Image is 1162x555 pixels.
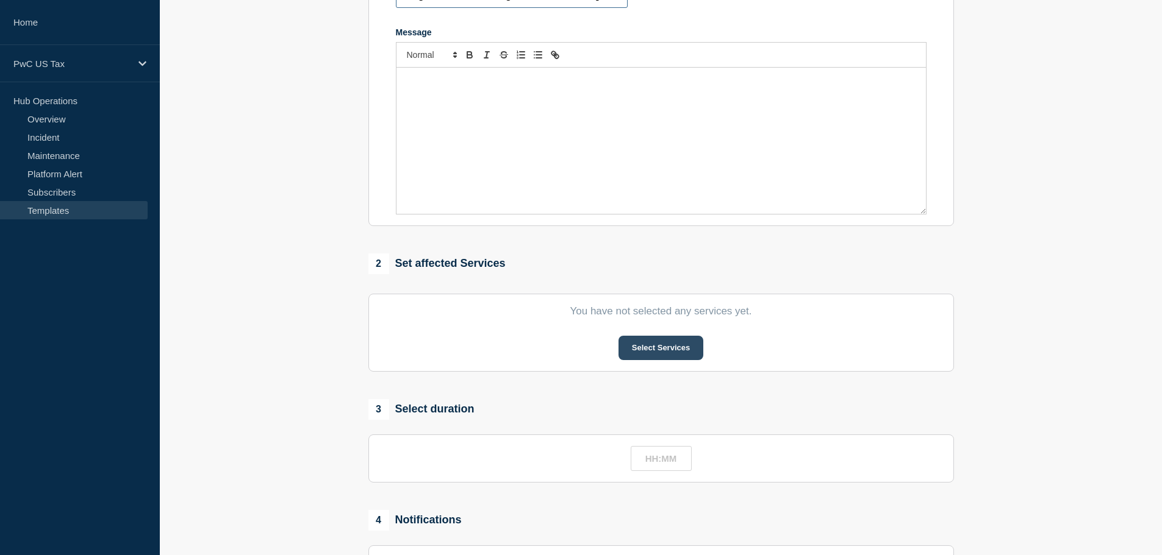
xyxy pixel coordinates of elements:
[368,253,389,274] span: 2
[619,336,703,360] button: Select Services
[368,510,389,531] span: 4
[401,48,461,62] span: Font size
[396,305,927,317] p: You have not selected any services yet.
[368,399,389,420] span: 3
[529,48,547,62] button: Toggle bulleted list
[368,510,462,531] div: Notifications
[512,48,529,62] button: Toggle ordered list
[396,27,927,37] div: Message
[13,58,131,69] p: PwC US Tax
[368,399,475,420] div: Select duration
[495,48,512,62] button: Toggle strikethrough text
[461,48,478,62] button: Toggle bold text
[478,48,495,62] button: Toggle italic text
[368,253,506,274] div: Set affected Services
[547,48,564,62] button: Toggle link
[631,446,692,471] input: HH:MM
